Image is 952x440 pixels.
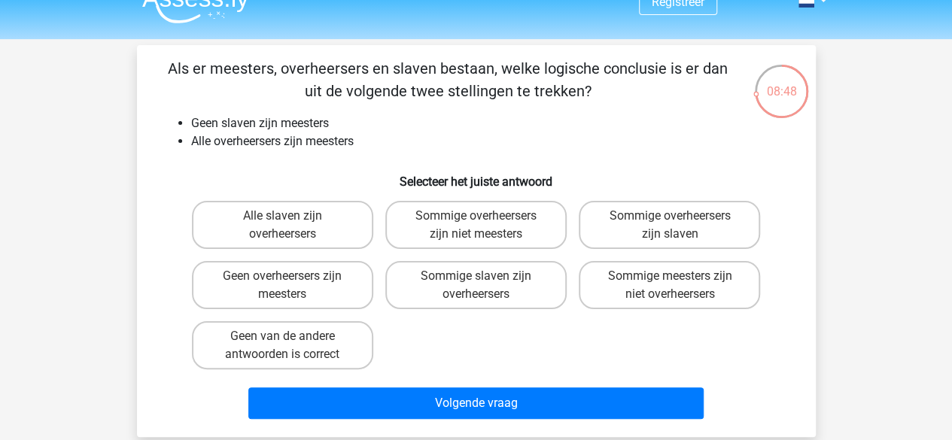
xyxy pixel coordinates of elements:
[385,201,567,249] label: Sommige overheersers zijn niet meesters
[191,132,792,150] li: Alle overheersers zijn meesters
[753,63,810,101] div: 08:48
[385,261,567,309] label: Sommige slaven zijn overheersers
[579,201,760,249] label: Sommige overheersers zijn slaven
[248,387,704,419] button: Volgende vraag
[161,162,792,189] h6: Selecteer het juiste antwoord
[161,57,735,102] p: Als er meesters, overheersers en slaven bestaan, welke logische conclusie is er dan uit de volgen...
[192,201,373,249] label: Alle slaven zijn overheersers
[192,261,373,309] label: Geen overheersers zijn meesters
[192,321,373,369] label: Geen van de andere antwoorden is correct
[579,261,760,309] label: Sommige meesters zijn niet overheersers
[191,114,792,132] li: Geen slaven zijn meesters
